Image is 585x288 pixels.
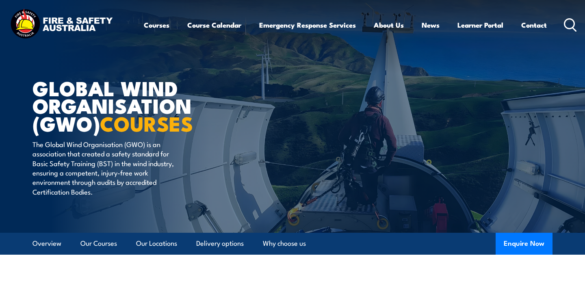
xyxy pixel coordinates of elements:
a: Emergency Response Services [259,14,356,36]
a: Why choose us [263,233,306,254]
a: About Us [374,14,404,36]
a: Our Locations [136,233,177,254]
button: Enquire Now [496,233,552,255]
a: Learner Portal [457,14,503,36]
a: Our Courses [80,233,117,254]
a: Overview [32,233,61,254]
a: Delivery options [196,233,244,254]
p: The Global Wind Organisation (GWO) is an association that created a safety standard for Basic Saf... [32,139,181,196]
a: Courses [144,14,169,36]
a: News [422,14,440,36]
a: Contact [521,14,547,36]
a: Course Calendar [187,14,241,36]
strong: COURSES [100,107,193,139]
h1: Global Wind Organisation (GWO) [32,79,233,132]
